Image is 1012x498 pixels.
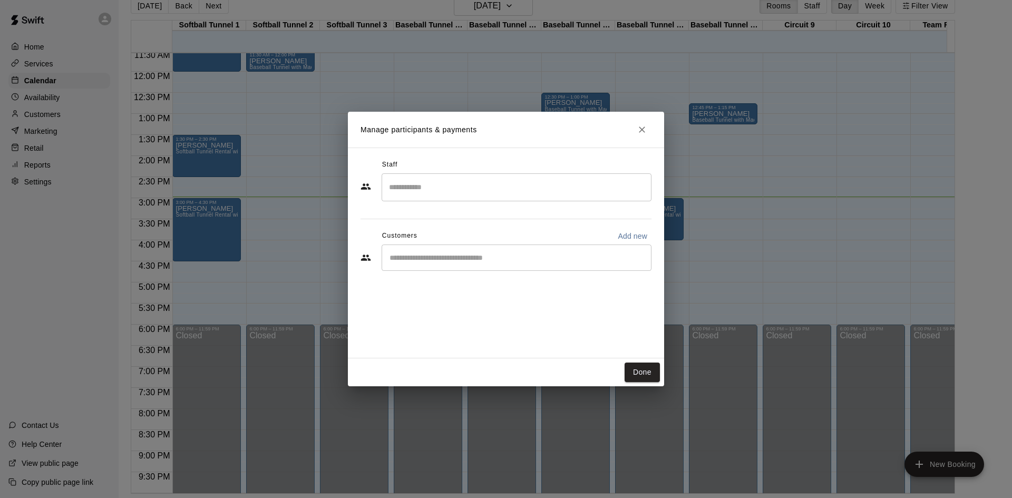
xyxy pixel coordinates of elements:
[618,231,647,241] p: Add new
[614,228,651,245] button: Add new
[361,124,477,135] p: Manage participants & payments
[382,228,417,245] span: Customers
[382,245,651,271] div: Start typing to search customers...
[382,173,651,201] div: Search staff
[361,181,371,192] svg: Staff
[382,157,397,173] span: Staff
[625,363,660,382] button: Done
[361,252,371,263] svg: Customers
[632,120,651,139] button: Close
